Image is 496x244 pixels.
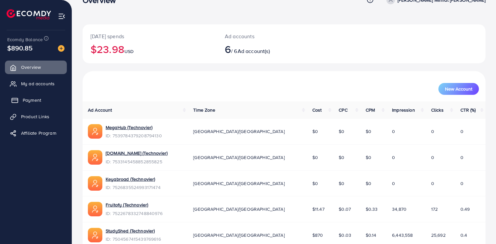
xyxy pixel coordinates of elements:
span: 0 [392,154,395,161]
a: Affiliate Program [5,126,67,140]
span: $0 [366,154,371,161]
span: [GEOGRAPHIC_DATA]/[GEOGRAPHIC_DATA] [193,180,285,187]
span: 0 [431,128,434,135]
span: $890.85 [7,43,33,53]
a: My ad accounts [5,77,67,90]
span: $11.47 [312,206,325,212]
span: $0 [312,180,318,187]
span: ID: 7533145458852855825 [106,158,168,165]
span: ID: 7539784379208794130 [106,132,162,139]
span: $0.33 [366,206,378,212]
a: StudyShed (Technovier) [106,228,155,234]
img: ic-ads-acc.e4c84228.svg [88,228,102,242]
span: $0 [366,128,371,135]
span: Overview [21,64,41,70]
span: 0.49 [460,206,470,212]
img: menu [58,13,65,20]
span: Affiliate Program [21,130,56,136]
img: ic-ads-acc.e4c84228.svg [88,202,102,216]
img: logo [7,9,51,19]
span: $0 [339,128,344,135]
a: Product Links [5,110,67,123]
span: My ad accounts [21,80,55,87]
span: 0 [460,154,463,161]
h2: $23.98 [91,43,209,55]
span: 6,443,558 [392,232,413,238]
span: Ad account(s) [238,47,270,55]
span: [GEOGRAPHIC_DATA]/[GEOGRAPHIC_DATA] [193,232,285,238]
span: Ecomdy Balance [7,36,43,43]
span: Impression [392,107,415,113]
a: Keyabroad (Technovier) [106,176,155,182]
span: New Account [445,87,472,91]
img: ic-ads-acc.e4c84228.svg [88,176,102,191]
span: Cost [312,107,322,113]
span: CPC [339,107,347,113]
a: MegaHub (Technovier) [106,124,152,131]
span: 0 [460,180,463,187]
span: 34,870 [392,206,406,212]
span: 6 [225,41,231,57]
span: [GEOGRAPHIC_DATA]/[GEOGRAPHIC_DATA] [193,206,285,212]
span: ID: 7522678332748840976 [106,210,163,217]
span: Payment [23,97,41,103]
span: $870 [312,232,323,238]
span: $0 [366,180,371,187]
span: Ad Account [88,107,112,113]
span: ID: 7504567415439769616 [106,236,161,242]
span: $0 [339,180,344,187]
span: Clicks [431,107,444,113]
span: 0 [460,128,463,135]
span: 0.4 [460,232,467,238]
a: Overview [5,61,67,74]
span: $0.03 [339,232,351,238]
a: [DOMAIN_NAME] (Technovier) [106,150,168,156]
span: 172 [431,206,438,212]
span: 0 [431,180,434,187]
span: CPM [366,107,375,113]
span: CTR (%) [460,107,476,113]
span: $0.07 [339,206,351,212]
span: $0.14 [366,232,377,238]
p: [DATE] spends [91,32,209,40]
span: 25,692 [431,232,446,238]
img: ic-ads-acc.e4c84228.svg [88,124,102,139]
span: $0 [312,154,318,161]
span: 0 [392,128,395,135]
iframe: Chat [468,214,491,239]
span: USD [124,48,134,55]
h2: / 6 [225,43,310,55]
a: Payment [5,94,67,107]
span: Product Links [21,113,49,120]
span: 0 [392,180,395,187]
span: $0 [312,128,318,135]
p: Ad accounts [225,32,310,40]
span: [GEOGRAPHIC_DATA]/[GEOGRAPHIC_DATA] [193,154,285,161]
span: Time Zone [193,107,215,113]
span: 0 [431,154,434,161]
span: ID: 7526835524993171474 [106,184,161,191]
span: $0 [339,154,344,161]
button: New Account [438,83,479,95]
a: Fruitofy (Technovier) [106,202,148,208]
span: [GEOGRAPHIC_DATA]/[GEOGRAPHIC_DATA] [193,128,285,135]
img: ic-ads-acc.e4c84228.svg [88,150,102,165]
img: image [58,45,65,52]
